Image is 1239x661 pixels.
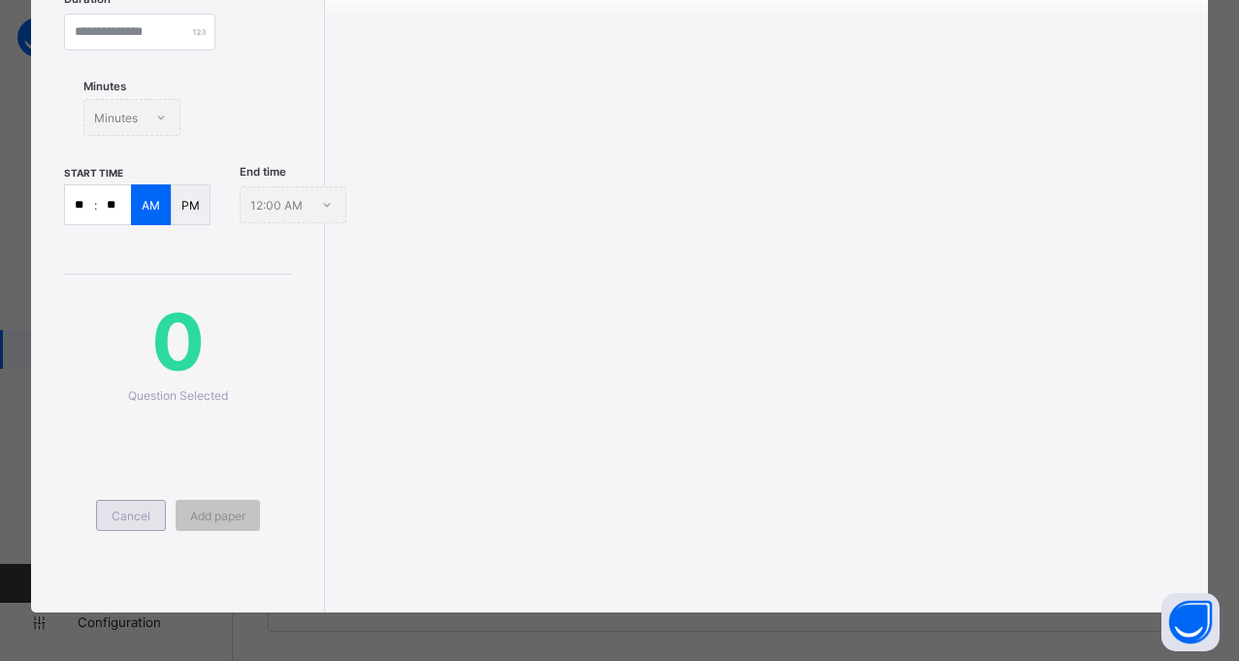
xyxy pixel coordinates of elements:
[181,198,200,213] p: PM
[64,294,291,388] span: 0
[1161,593,1220,651] button: Open asap
[64,167,123,179] span: start time
[240,165,286,179] span: End time
[142,198,160,213] p: AM
[128,388,228,403] span: Question Selected
[83,80,126,93] span: Minutes
[94,198,97,213] p: :
[112,509,150,523] span: Cancel
[190,509,245,523] span: Add paper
